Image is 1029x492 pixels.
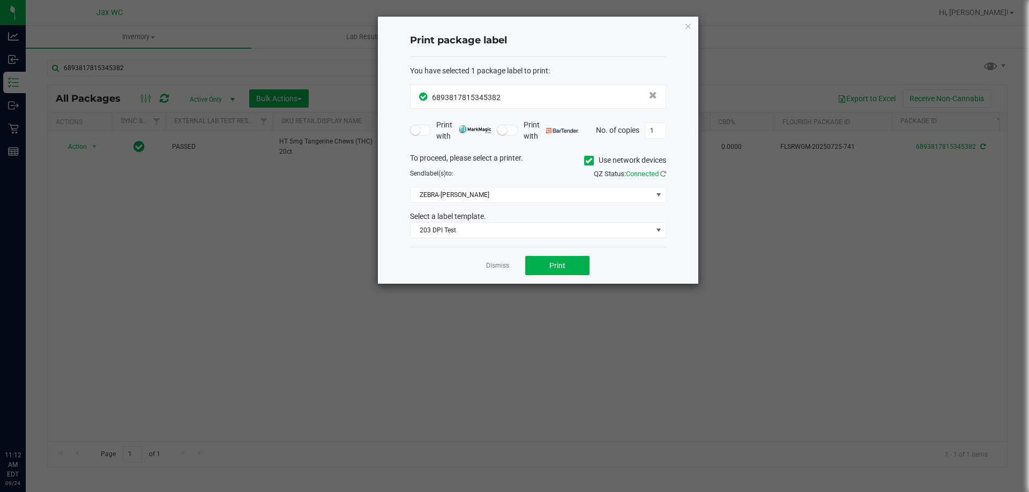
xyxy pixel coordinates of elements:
span: In Sync [419,91,429,102]
span: label(s) [424,170,446,177]
img: bartender.png [546,128,579,133]
iframe: Resource center [11,406,43,438]
span: 203 DPI Test [411,223,652,238]
img: mark_magic_cybra.png [459,125,491,133]
h4: Print package label [410,34,666,48]
label: Use network devices [584,155,666,166]
a: Dismiss [486,261,509,270]
span: Connected [626,170,659,178]
span: You have selected 1 package label to print [410,66,548,75]
button: Print [525,256,590,275]
span: Send to: [410,170,453,177]
span: Print with [524,119,579,142]
span: ZEBRA-[PERSON_NAME] [411,187,652,202]
div: : [410,65,666,77]
span: Print with [436,119,491,142]
div: Select a label template. [402,211,674,222]
span: Print [549,261,565,270]
span: No. of copies [596,125,639,134]
span: 6893817815345382 [432,93,501,102]
span: QZ Status: [594,170,666,178]
div: To proceed, please select a printer. [402,153,674,169]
